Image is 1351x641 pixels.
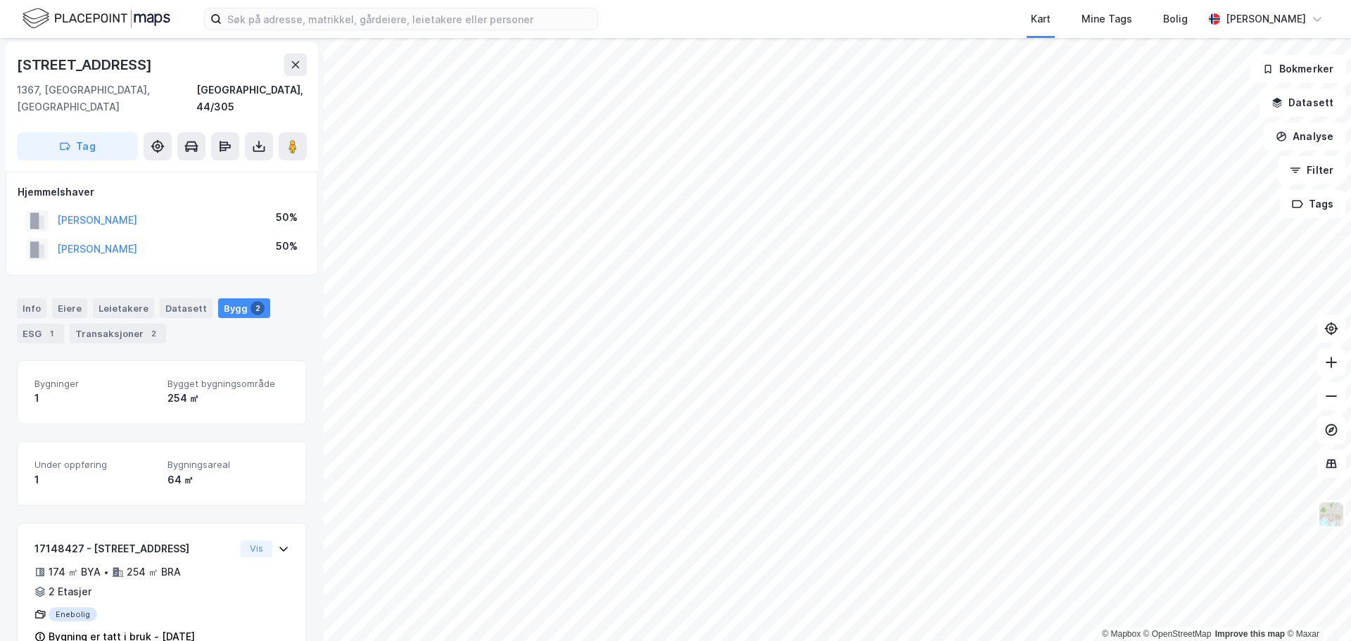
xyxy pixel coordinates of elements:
a: Mapbox [1102,629,1141,639]
button: Analyse [1264,122,1345,151]
div: Datasett [160,298,213,318]
div: 254 ㎡ [167,390,289,407]
div: 1 [44,326,58,341]
div: Eiere [52,298,87,318]
div: 254 ㎡ BRA [127,564,181,580]
div: 2 [146,326,160,341]
div: [GEOGRAPHIC_DATA], 44/305 [196,82,307,115]
span: Bygningsareal [167,459,289,471]
img: Z [1318,501,1345,528]
div: 1 [34,471,156,488]
div: Bolig [1163,11,1188,27]
div: Transaksjoner [70,324,166,343]
span: Under oppføring [34,459,156,471]
button: Datasett [1260,89,1345,117]
div: [STREET_ADDRESS] [17,53,155,76]
a: OpenStreetMap [1143,629,1212,639]
button: Tags [1280,190,1345,218]
button: Vis [241,540,272,557]
iframe: Chat Widget [1281,573,1351,641]
div: 1 [34,390,156,407]
button: Tag [17,132,138,160]
div: 174 ㎡ BYA [49,564,101,580]
div: 64 ㎡ [167,471,289,488]
div: [PERSON_NAME] [1226,11,1306,27]
div: Hjemmelshaver [18,184,306,201]
span: Bygget bygningsområde [167,378,289,390]
button: Bokmerker [1250,55,1345,83]
div: ESG [17,324,64,343]
div: Kart [1031,11,1051,27]
a: Improve this map [1215,629,1285,639]
div: Info [17,298,46,318]
div: 50% [276,238,298,255]
input: Søk på adresse, matrikkel, gårdeiere, leietakere eller personer [222,8,597,30]
img: logo.f888ab2527a4732fd821a326f86c7f29.svg [23,6,170,31]
div: 50% [276,209,298,226]
div: 17148427 - [STREET_ADDRESS] [34,540,235,557]
span: Bygninger [34,378,156,390]
div: 2 Etasjer [49,583,91,600]
div: Mine Tags [1082,11,1132,27]
div: Bygg [218,298,270,318]
div: • [103,566,109,578]
div: 1367, [GEOGRAPHIC_DATA], [GEOGRAPHIC_DATA] [17,82,196,115]
button: Filter [1278,156,1345,184]
div: 2 [250,301,265,315]
div: Leietakere [93,298,154,318]
div: Kontrollprogram for chat [1281,573,1351,641]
